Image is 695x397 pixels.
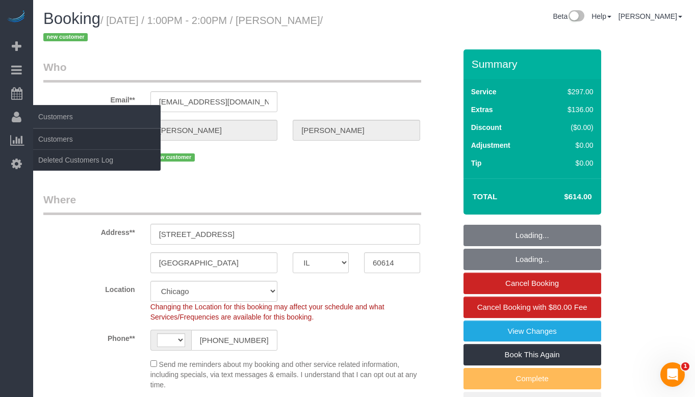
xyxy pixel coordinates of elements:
a: Help [591,12,611,20]
span: new customer [43,33,88,41]
label: Extras [471,104,493,115]
ul: Customers [33,128,161,171]
a: Deleted Customers Log [33,150,161,170]
a: Customers [33,129,161,149]
label: Adjustment [471,140,510,150]
h3: Summary [472,58,596,70]
label: Discount [471,122,502,133]
label: Tip [471,158,482,168]
div: $136.00 [546,104,594,115]
img: Automaid Logo [6,10,27,24]
span: Changing the Location for this booking may affect your schedule and what Services/Frequencies are... [150,303,384,321]
a: View Changes [464,321,601,342]
a: Cancel Booking [464,273,601,294]
div: ($0.00) [546,122,594,133]
span: Customers [33,105,161,128]
span: 1 [681,362,689,370]
legend: Who [43,60,421,83]
small: / [DATE] / 1:00PM - 2:00PM / [PERSON_NAME] [43,15,323,43]
a: Book This Again [464,344,601,365]
a: [PERSON_NAME] [619,12,682,20]
div: $0.00 [546,158,594,168]
h4: $614.00 [533,193,591,201]
span: Cancel Booking with $80.00 Fee [477,303,587,311]
legend: Where [43,192,421,215]
div: $297.00 [546,87,594,97]
span: Send me reminders about my booking and other service related information, including specials, via... [150,360,417,389]
span: new customer [150,153,195,162]
input: Last Name* [293,120,420,141]
input: First Name** [150,120,278,141]
img: New interface [568,10,584,23]
input: Zip Code** [364,252,420,273]
label: Service [471,87,497,97]
a: Cancel Booking with $80.00 Fee [464,297,601,318]
iframe: Intercom live chat [660,362,685,387]
div: $0.00 [546,140,594,150]
a: Beta [553,12,584,20]
strong: Total [473,192,498,201]
span: Booking [43,10,100,28]
label: Location [36,281,143,295]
